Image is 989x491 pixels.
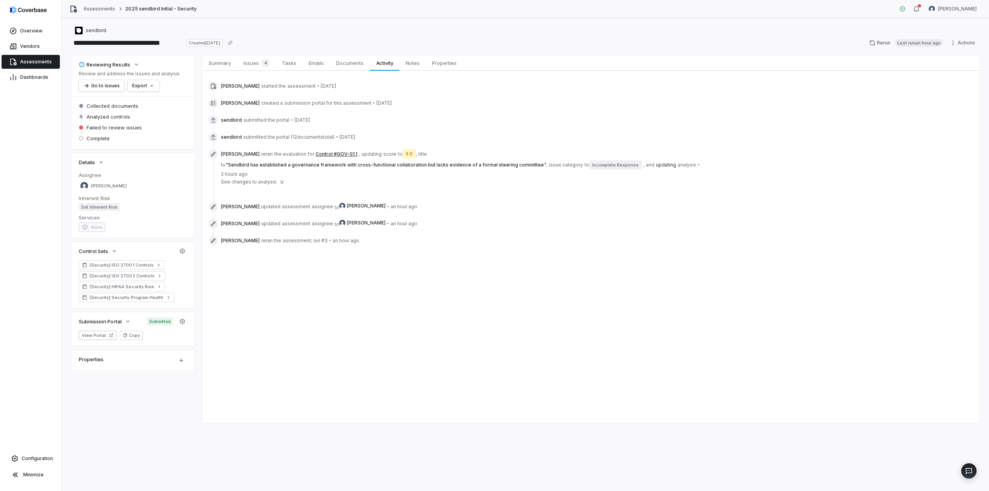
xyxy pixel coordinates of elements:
[865,37,948,49] button: RerunLast runan hour ago
[429,58,460,68] span: Properties
[243,117,289,123] span: submitted the portal
[91,183,127,189] span: [PERSON_NAME]
[644,162,654,168] span: , and
[23,472,44,478] span: Minimize
[90,273,155,279] span: [Security] ISO 27002 Controls
[79,80,124,92] button: Go to issues
[243,134,289,140] span: submitted the portal
[589,160,642,170] span: Incomplete Response
[221,150,703,177] span: updating
[79,318,122,325] span: Submission Portal
[221,179,277,185] span: See changes to analysis
[83,6,115,12] a: Assessments
[362,151,382,157] span: updating
[20,74,48,80] span: Dashboards
[2,70,60,84] a: Dashboards
[223,36,237,50] button: Copy link
[678,162,696,168] span: analysis
[79,260,165,270] a: [Security] ISO 27001 Controls
[79,61,130,68] div: Reviewing Results
[398,151,403,157] span: to
[261,204,280,210] span: updated
[585,162,589,168] span: to
[2,55,60,69] a: Assessments
[86,27,106,34] span: sendbird
[283,238,311,244] span: assessment
[120,331,143,340] button: Copy
[221,171,248,177] span: 2 hours ago
[418,151,427,157] span: title
[282,204,310,210] span: assessment
[938,6,977,12] span: [PERSON_NAME]
[306,58,327,68] span: Emails
[240,58,273,68] span: Issues
[87,113,130,120] span: Analyzed controls
[226,162,546,168] span: " Sendbird has established a governance framework with cross-functional collaboration but lacks e...
[262,59,270,67] span: 4
[948,37,980,49] button: Actions
[261,151,273,157] span: reran
[80,182,88,190] img: Jesse Nord avatar
[287,83,316,89] span: assessment
[79,331,117,340] button: View Portal
[312,204,333,210] span: assignee
[79,248,108,255] span: Control Sets
[387,220,389,226] span: •
[312,221,333,227] span: assignee
[274,151,314,157] span: the evaluation for
[387,203,389,209] span: •
[221,151,260,157] span: [PERSON_NAME]
[929,6,935,12] img: Jesse Nord avatar
[291,117,293,123] span: •
[383,151,396,157] span: score
[895,39,943,47] span: Last run an hour ago
[87,135,110,142] span: Complete
[261,83,286,89] span: started the
[221,204,260,210] span: [PERSON_NAME]
[221,83,260,89] span: [PERSON_NAME]
[373,58,396,68] span: Activity
[335,221,339,227] span: to
[376,100,392,106] span: [DATE]
[316,151,357,157] button: Control #GOV-01.1
[125,6,196,12] span: 2025 sendbird Initial - Security
[76,314,133,328] button: Submission Portal
[90,294,163,301] span: [Security] Security Program Health
[127,80,160,92] button: Export
[79,172,187,178] dt: Assignee
[359,151,360,157] span: ,
[221,221,260,227] span: [PERSON_NAME]
[22,455,53,462] span: Configuration
[76,58,142,71] button: Reviewing Results
[73,24,109,37] button: https://sendbird.com/sendbird
[336,134,338,140] span: •
[284,100,371,106] span: submission portal for this assessment
[20,43,40,49] span: Vendors
[3,452,58,466] a: Configuration
[221,100,260,106] span: [PERSON_NAME]
[186,39,223,47] span: Created [DATE]
[87,124,142,131] span: Failed to review issues
[79,159,95,166] span: Details
[333,58,367,68] span: Documents
[2,24,60,38] a: Overview
[79,203,120,211] span: Set Inherent Risk
[340,134,355,140] span: [DATE]
[333,238,359,244] span: an hour ago
[221,117,242,123] span: sendbird
[347,220,386,226] span: [PERSON_NAME]
[391,221,417,227] span: an hour ago
[206,58,234,68] span: Summary
[280,179,284,185] span: ⇲
[261,238,281,244] span: reran the
[403,58,423,68] span: Notes
[90,284,154,290] span: [Security] HIPAA Security Rule
[79,271,165,280] a: [Security] ISO 27002 Controls
[416,151,417,157] span: ,
[321,83,336,89] span: [DATE]
[3,467,58,483] button: Minimize
[79,214,187,221] dt: Services
[221,238,260,244] span: [PERSON_NAME]
[2,39,60,53] a: Vendors
[294,117,310,123] span: [DATE]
